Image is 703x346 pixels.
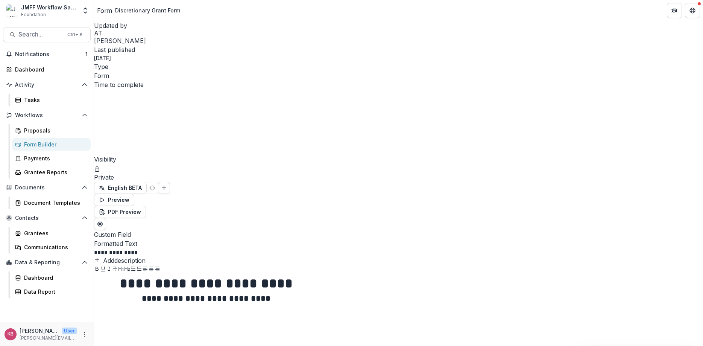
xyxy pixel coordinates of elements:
[12,285,91,298] a: Data Report
[3,212,91,224] button: Open Contacts
[24,96,85,104] div: Tasks
[18,31,63,38] span: Search...
[94,80,703,89] p: Time to complete
[6,5,18,17] img: JMFF Workflow Sandbox
[94,256,146,265] button: Adddescription
[115,6,180,14] div: Discretionary Grant Form
[3,27,91,42] button: Search...
[136,265,142,274] button: Ordered List
[97,6,112,15] a: Form
[66,30,84,39] div: Ctrl + K
[24,154,85,162] div: Payments
[106,265,112,274] button: Italicize
[20,335,77,341] p: [PERSON_NAME][EMAIL_ADDRESS][DOMAIN_NAME]
[94,45,703,54] p: Last published
[12,197,91,209] a: Document Templates
[24,229,85,237] div: Grantees
[142,265,148,274] button: Align Left
[94,21,703,30] p: Updated by
[15,112,79,119] span: Workflows
[12,138,91,151] a: Form Builder
[24,168,85,176] div: Grantee Reports
[94,173,114,182] p: Private
[24,140,85,148] div: Form Builder
[20,327,59,335] p: [PERSON_NAME]
[100,265,106,274] button: Underline
[667,3,682,18] button: Partners
[15,259,79,266] span: Data & Reporting
[112,265,118,274] button: Strike
[12,94,91,106] a: Tasks
[94,62,703,71] p: Type
[8,332,14,337] div: Katie Baron
[3,181,91,194] button: Open Documents
[24,243,85,251] div: Communications
[94,30,146,36] div: Anna Test
[12,152,91,165] a: Payments
[130,265,136,274] button: Bullet List
[94,194,134,206] button: Preview
[97,5,183,16] nav: breadcrumb
[12,241,91,253] a: Communications
[154,265,160,274] button: Align Right
[94,206,146,218] button: PDF Preview
[24,288,85,296] div: Data Report
[21,3,77,11] div: JMFF Workflow Sandbox
[15,82,79,88] span: Activity
[12,271,91,284] a: Dashboard
[94,54,111,62] p: [DATE]
[24,199,85,207] div: Document Templates
[146,182,158,194] button: Refresh Translation
[94,72,109,79] span: Form
[24,274,85,282] div: Dashboard
[3,79,91,91] button: Open Activity
[94,155,703,164] p: Visibility
[94,240,137,247] span: Formatted Text
[21,11,46,18] span: Foundation
[85,51,88,57] span: 1
[15,66,85,73] div: Dashboard
[80,3,91,18] button: Open entity switcher
[94,182,147,194] button: English BETA
[3,63,91,76] a: Dashboard
[3,256,91,268] button: Open Data & Reporting
[62,328,77,334] p: User
[3,48,91,60] button: Notifications1
[15,51,85,58] span: Notifications
[24,127,85,134] div: Proposals
[124,265,130,274] button: Heading 2
[12,166,91,178] a: Grantee Reports
[158,182,170,194] button: Add Language
[15,215,79,221] span: Contacts
[3,109,91,121] button: Open Workflows
[94,231,131,238] span: Custom Field
[12,124,91,137] a: Proposals
[94,36,146,45] p: [PERSON_NAME]
[80,330,89,339] button: More
[15,184,79,191] span: Documents
[94,218,106,230] button: Edit Form Settings
[12,227,91,239] a: Grantees
[118,265,124,274] button: Heading 1
[685,3,700,18] button: Get Help
[148,265,154,274] button: Align Center
[94,265,100,274] button: Bold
